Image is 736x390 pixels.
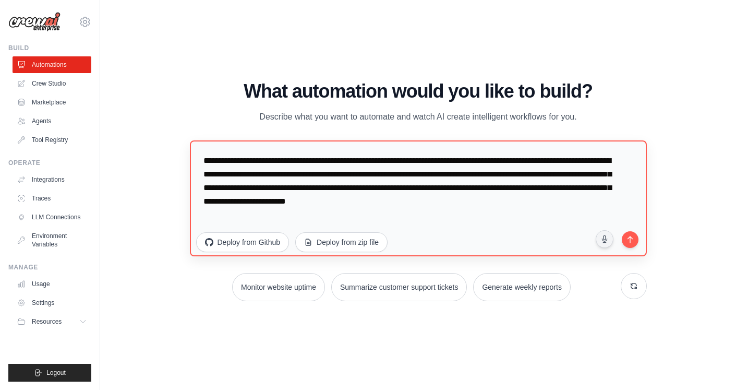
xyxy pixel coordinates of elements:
a: Traces [13,190,91,207]
button: Logout [8,364,91,382]
button: Resources [13,313,91,330]
p: Describe what you want to automate and watch AI create intelligent workflows for you. [243,110,594,124]
a: Agents [13,113,91,129]
div: Operate [8,159,91,167]
iframe: Chat Widget [684,340,736,390]
div: Manage [8,263,91,271]
a: Automations [13,56,91,73]
a: Environment Variables [13,228,91,253]
a: LLM Connections [13,209,91,226]
a: Settings [13,294,91,311]
h1: What automation would you like to build? [190,81,647,102]
a: Integrations [13,171,91,188]
button: Summarize customer support tickets [331,273,467,301]
a: Marketplace [13,94,91,111]
button: Deploy from zip file [295,232,388,252]
button: Generate weekly reports [473,273,571,301]
a: Tool Registry [13,132,91,148]
img: Logo [8,12,61,32]
span: Resources [32,317,62,326]
a: Usage [13,276,91,292]
button: Monitor website uptime [232,273,325,301]
span: Logout [46,369,66,377]
button: Deploy from Github [196,232,289,252]
div: Build [8,44,91,52]
a: Crew Studio [13,75,91,92]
